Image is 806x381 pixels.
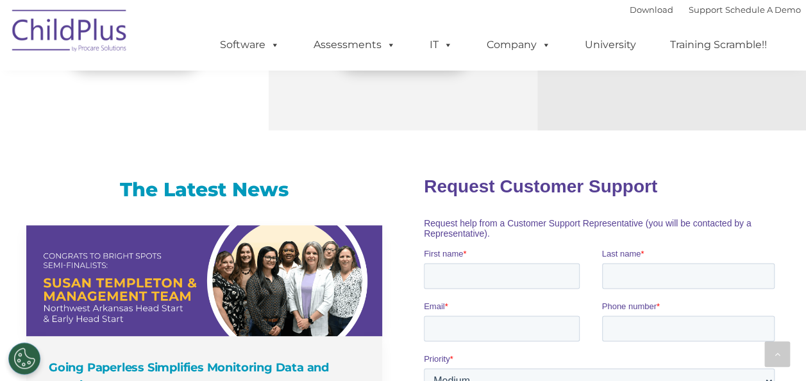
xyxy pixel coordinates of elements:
h3: The Latest News [26,177,382,203]
a: University [572,32,649,58]
span: Phone number [178,137,233,147]
font: | [630,4,801,15]
a: Support [689,4,723,15]
a: Training Scramble!! [657,32,780,58]
a: Company [474,32,564,58]
a: Software [207,32,292,58]
a: Schedule A Demo [725,4,801,15]
iframe: Chat Widget [596,242,806,381]
a: Download [630,4,673,15]
img: ChildPlus by Procare Solutions [6,1,134,65]
button: Cookies Settings [8,343,40,375]
span: Last name [178,85,217,94]
a: IT [417,32,466,58]
a: Assessments [301,32,408,58]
